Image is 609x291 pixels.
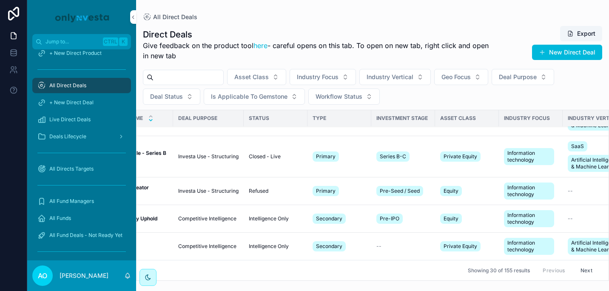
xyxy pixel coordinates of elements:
[297,73,339,81] span: Industry Focus
[113,150,168,163] strong: Shop Circle - Series B Extension
[440,184,494,198] a: Equity
[49,50,102,57] span: + New Direct Product
[380,188,420,194] span: Pre-Seed / Seed
[359,69,431,85] button: Select Button
[49,198,94,205] span: All Fund Managers
[316,188,336,194] span: Primary
[499,73,537,81] span: Deal Purpose
[376,115,428,122] span: Investment Stage
[308,88,380,105] button: Select Button
[49,133,86,140] span: Deals Lifecycle
[49,165,94,172] span: All Directs Targets
[571,143,584,150] span: SaaS
[32,46,131,61] a: + New Direct Product
[32,34,131,49] button: Jump to...CtrlK
[32,211,131,226] a: All Funds
[367,73,413,81] span: Industry Vertical
[120,38,127,45] span: K
[32,78,131,93] a: All Direct Deals
[249,188,268,194] span: Refused
[234,73,269,81] span: Asset Class
[253,41,268,50] a: here
[204,88,305,105] button: Select Button
[313,212,366,225] a: Secondary
[143,13,197,21] a: All Direct Deals
[143,88,200,105] button: Select Button
[376,150,430,163] a: Series B-C
[32,194,131,209] a: All Fund Managers
[313,115,326,122] span: Type
[113,184,168,198] a: Seed - Creator Economy
[153,13,197,21] span: All Direct Deals
[249,243,302,250] a: Intelligence Only
[60,271,108,280] p: [PERSON_NAME]
[178,243,236,250] span: Competitive Intelligence
[290,69,356,85] button: Select Button
[113,215,168,222] a: Secondary Uphold
[178,153,239,160] a: Investa Use - Structuring
[38,271,47,281] span: AO
[32,112,131,127] a: Live Direct Deals
[507,184,551,198] span: Information technology
[444,215,458,222] span: Equity
[504,181,558,201] a: Information technology
[54,10,110,24] img: App logo
[504,236,558,257] a: Information technology
[178,215,239,222] a: Competitive Intelligence
[313,150,366,163] a: Primary
[249,115,269,122] span: Status
[568,215,573,222] span: --
[444,153,477,160] span: Private Equity
[376,243,381,250] span: --
[440,240,494,253] a: Private Equity
[313,240,366,253] a: Secondary
[560,26,602,41] button: Export
[504,208,558,229] a: Information technology
[143,29,490,40] h1: Direct Deals
[46,38,100,45] span: Jump to...
[316,243,342,250] span: Secondary
[313,184,366,198] a: Primary
[249,215,302,222] a: Intelligence Only
[532,45,602,60] button: New Direct Deal
[32,228,131,243] a: All Fund Deals - Not Ready Yet
[376,184,430,198] a: Pre-Seed / Seed
[32,129,131,144] a: Deals Lifecycle
[507,150,551,163] span: Information technology
[316,92,362,101] span: Workflow Status
[49,82,86,89] span: All Direct Deals
[178,215,236,222] span: Competitive Intelligence
[49,232,122,239] span: All Fund Deals - Not Ready Yet
[103,37,118,46] span: Ctrl
[249,215,289,222] span: Intelligence Only
[211,92,287,101] span: Is Applicable To Gemstone
[227,69,286,85] button: Select Button
[249,153,281,160] span: Closed - Live
[178,115,217,122] span: Deal Purpose
[143,40,490,61] span: Give feedback on the product tool - careful opens on this tab. To open on new tab, right click an...
[150,92,183,101] span: Deal Status
[316,215,342,222] span: Secondary
[444,188,458,194] span: Equity
[440,212,494,225] a: Equity
[444,243,477,250] span: Private Equity
[504,146,558,167] a: Information technology
[568,188,573,194] span: --
[492,69,554,85] button: Select Button
[49,99,94,106] span: + New Direct Deal
[380,215,399,222] span: Pre-IPO
[507,240,551,253] span: Information technology
[376,212,430,225] a: Pre-IPO
[178,243,239,250] a: Competitive Intelligence
[32,95,131,110] a: + New Direct Deal
[504,115,550,122] span: Industry Focus
[441,73,471,81] span: Geo Focus
[440,150,494,163] a: Private Equity
[49,116,91,123] span: Live Direct Deals
[507,212,551,225] span: Information technology
[468,267,530,274] span: Showing 30 of 155 results
[376,243,430,250] a: --
[249,188,302,194] a: Refused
